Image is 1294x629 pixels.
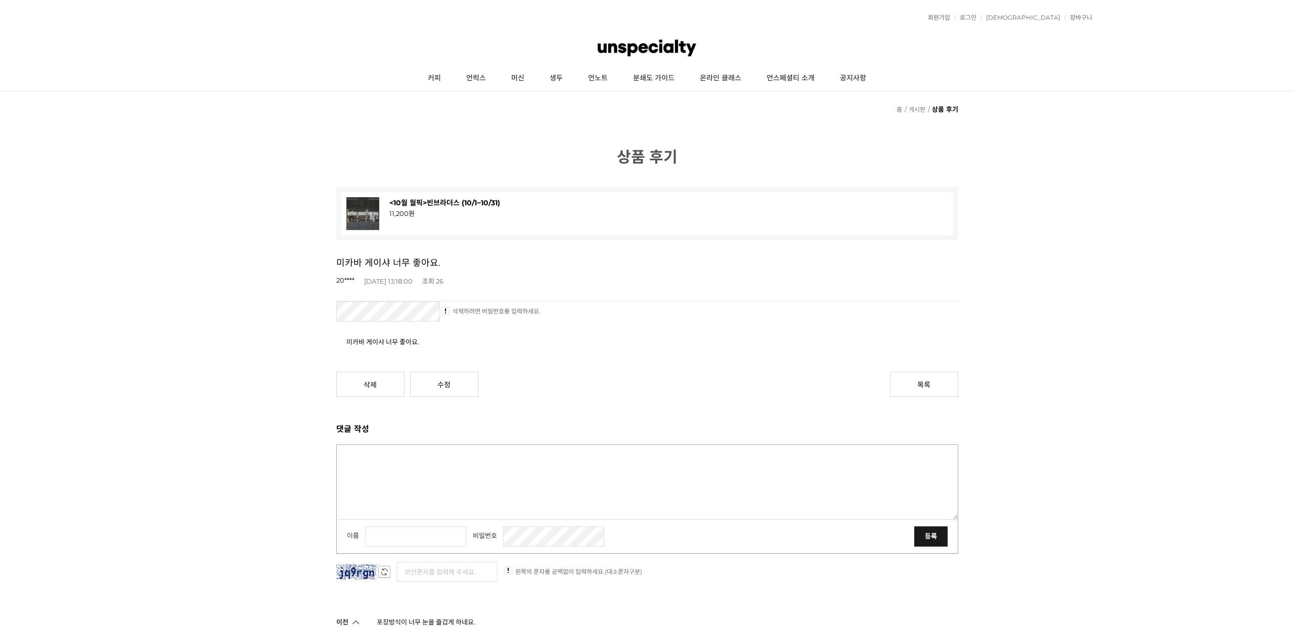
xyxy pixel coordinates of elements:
[504,566,642,577] span: 왼쪽의 문자를 공백없이 입력하세요.(대소문자구분)
[422,277,434,285] span: 조회
[617,148,678,166] font: 상품 후기
[473,532,497,540] label: 비밀번호
[620,66,687,91] a: 분쇄도 가이드
[499,66,537,91] a: 머신
[927,102,958,117] li: 현재 위치
[454,66,499,91] a: 언럭스
[754,66,827,91] a: 언스페셜티 소개
[923,15,950,21] a: 회원가입
[981,15,1060,21] a: [DEMOGRAPHIC_DATA]
[410,372,478,397] a: 수정
[415,66,454,91] a: 커피
[932,105,958,113] strong: 상품 후기
[336,372,405,397] a: 삭제
[909,106,925,113] a: 게시판
[955,15,976,21] a: 로그인
[598,33,696,63] img: 언스페셜티 몰
[441,307,541,316] span: 삭제하려면 비밀번호를 입력하세요.
[687,66,754,91] a: 온라인 클래스
[436,277,443,285] span: 26
[897,106,902,113] a: 홈
[389,208,948,218] p: 11,200원
[914,526,948,547] a: 등록
[347,532,359,540] label: 이름
[537,66,575,91] a: 생두
[336,255,958,268] h3: 미카바 게이샤 너무 좋아요.
[336,422,958,434] h4: 댓글 작성
[378,566,390,578] img: btn_captcha_refresh.png
[1065,15,1092,21] a: 장바구니
[364,277,413,285] span: [DATE] 13:18:00
[575,66,620,91] a: 언노트
[389,198,500,207] a: <10월 월픽>빈브라더스 (10/1~10/31)
[827,66,879,91] a: 공지사항
[396,562,498,582] input: 보안문자를 입력해 주세요.
[890,372,958,397] a: 목록
[346,337,948,346] div: 미카바 게이샤 너무 좋아요.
